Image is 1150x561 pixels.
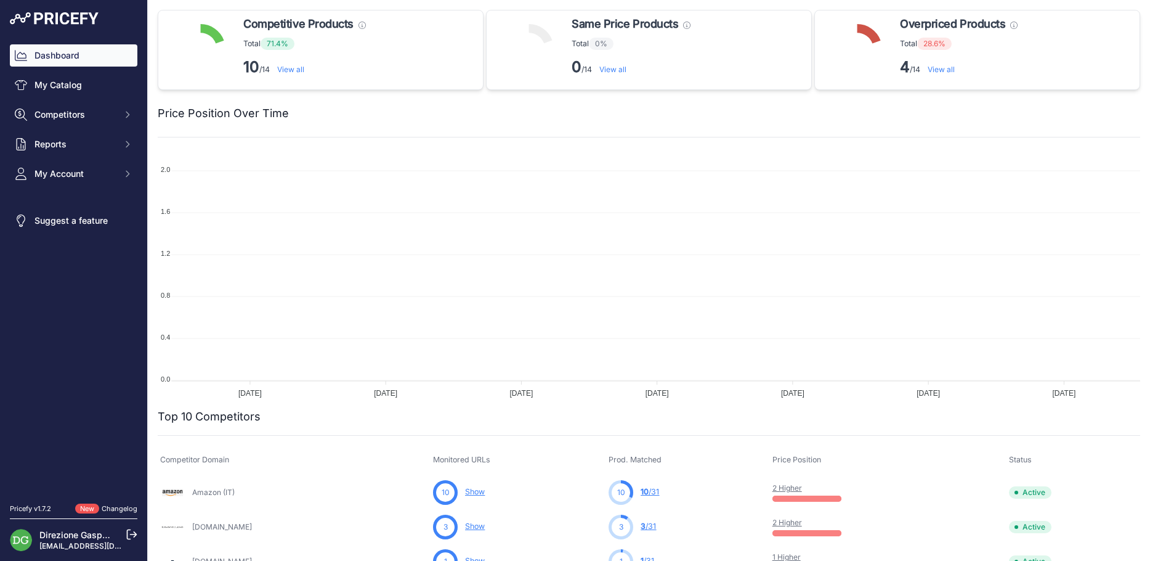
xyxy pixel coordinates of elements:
[10,44,137,67] a: Dashboard
[192,488,235,497] a: Amazon (IT)
[1009,521,1051,533] span: Active
[158,105,289,122] h2: Price Position Over Time
[10,133,137,155] button: Reports
[10,12,99,25] img: Pricefy Logo
[572,15,678,33] span: Same Price Products
[261,38,294,50] span: 71.4%
[510,389,533,398] tspan: [DATE]
[192,522,252,531] a: [DOMAIN_NAME]
[772,455,821,464] span: Price Position
[443,522,448,533] span: 3
[158,408,261,425] h2: Top 10 Competitors
[10,44,137,489] nav: Sidebar
[10,74,137,96] a: My Catalog
[917,389,940,398] tspan: [DATE]
[617,487,625,498] span: 10
[1009,486,1051,499] span: Active
[161,208,170,215] tspan: 1.6
[442,487,450,498] span: 10
[243,15,354,33] span: Competitive Products
[277,65,304,74] a: View all
[465,522,485,531] a: Show
[160,455,229,464] span: Competitor Domain
[161,292,170,299] tspan: 0.8
[572,38,690,50] p: Total
[39,530,126,540] a: Direzione Gasparetto
[900,38,1018,50] p: Total
[10,163,137,185] button: My Account
[238,389,262,398] tspan: [DATE]
[772,518,802,527] a: 2 Higher
[10,104,137,126] button: Competitors
[102,504,137,513] a: Changelog
[589,38,613,50] span: 0%
[646,389,669,398] tspan: [DATE]
[161,375,170,383] tspan: 0.0
[599,65,626,74] a: View all
[34,109,115,121] span: Competitors
[34,138,115,150] span: Reports
[161,250,170,257] tspan: 1.2
[374,389,397,398] tspan: [DATE]
[781,389,804,398] tspan: [DATE]
[619,522,623,533] span: 3
[10,210,137,232] a: Suggest a feature
[641,487,649,496] span: 10
[772,483,802,493] a: 2 Higher
[900,58,910,76] strong: 4
[928,65,955,74] a: View all
[572,57,690,77] p: /14
[161,166,170,173] tspan: 2.0
[572,58,581,76] strong: 0
[465,487,485,496] a: Show
[641,487,659,496] a: 10/31
[39,541,168,551] a: [EMAIL_ADDRESS][DOMAIN_NAME]
[433,455,490,464] span: Monitored URLs
[609,455,662,464] span: Prod. Matched
[641,522,646,531] span: 3
[75,504,99,514] span: New
[1052,389,1075,398] tspan: [DATE]
[10,504,51,514] div: Pricefy v1.7.2
[34,168,115,180] span: My Account
[1009,455,1032,464] span: Status
[900,15,1005,33] span: Overpriced Products
[161,334,170,341] tspan: 0.4
[641,522,656,531] a: 3/31
[900,57,1018,77] p: /14
[243,58,259,76] strong: 10
[917,38,952,50] span: 28.6%
[243,57,366,77] p: /14
[243,38,366,50] p: Total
